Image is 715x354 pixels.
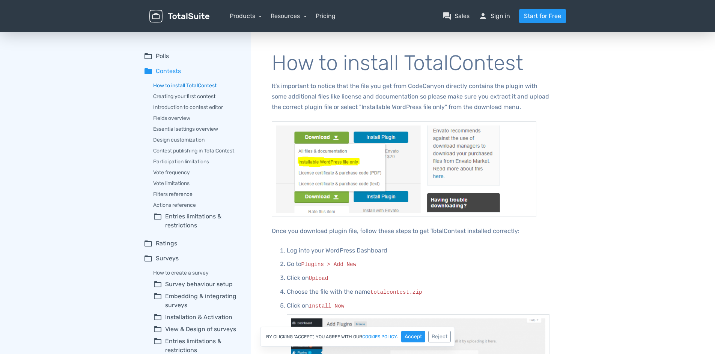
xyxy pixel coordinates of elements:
a: Contest publishing in TotalContest [153,147,240,155]
a: Fields overview [153,114,240,122]
a: Vote limitations [153,179,240,187]
summary: folderContests [144,67,240,76]
summary: folder_openInstallation & Activation [153,313,240,322]
span: folder_open [153,280,162,289]
a: Start for Free [519,9,566,23]
a: Design customization [153,136,240,144]
img: Download only installable file from CodeCanyon [272,121,536,217]
span: folder_open [144,254,153,263]
a: How to install TotalContest [153,82,240,90]
summary: folder_openPolls [144,52,240,61]
a: Filters reference [153,190,240,198]
a: Participation limitations [153,158,240,166]
button: Accept [401,331,425,342]
code: Plugins > Add New [301,261,357,267]
span: folder_open [153,292,162,310]
span: folder_open [153,313,162,322]
code: totalcontest.zip [370,289,422,295]
a: Actions reference [153,201,240,209]
a: cookies policy [362,335,397,339]
h1: How to install TotalContest [272,52,551,75]
summary: folder_openView & Design of surveys [153,325,240,334]
p: Go to [287,259,551,270]
button: Reject [428,331,451,342]
a: Products [230,12,262,19]
span: folder_open [153,212,162,230]
span: folder_open [144,239,153,248]
div: By clicking "Accept", you agree with our . [260,327,455,347]
summary: folder_openEmbedding & integrating surveys [153,292,240,310]
p: Log into your WordPress Dashboard [287,245,551,256]
a: Essential settings overview [153,125,240,133]
code: Upload [309,275,328,281]
a: personSign in [479,12,510,21]
span: folder_open [144,52,153,61]
p: Click on [287,300,551,311]
span: question_answer [443,12,452,21]
summary: folder_openSurveys [144,254,240,263]
summary: folder_openEntries limitations & restrictions [153,212,240,230]
span: folder [144,67,153,76]
summary: folder_openRatings [144,239,240,248]
p: Click on [287,273,551,284]
p: Once you download plugin file, follow these steps to get TotalContest installed correctly: [272,226,551,236]
a: Introduction to contest editor [153,103,240,111]
p: It’s important to notice that the file you get from CodeCanyon directly contains the plugin with ... [272,81,551,112]
a: Pricing [316,12,336,21]
a: Resources [271,12,307,19]
span: person [479,12,488,21]
a: question_answerSales [443,12,470,21]
img: TotalSuite for WordPress [149,10,209,23]
code: Install Now [309,303,345,309]
a: How to create a survey [153,269,240,277]
a: Vote frequency [153,169,240,176]
a: Creating your first contest [153,93,240,100]
summary: folder_openSurvey behaviour setup [153,280,240,289]
p: Choose the file with the name [287,287,551,297]
span: folder_open [153,325,162,334]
